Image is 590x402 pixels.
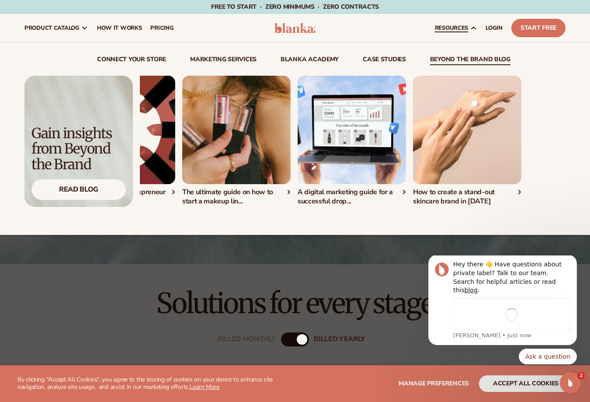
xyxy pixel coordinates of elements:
[182,76,291,184] img: Shopify Image 3
[67,76,175,206] div: 2 / 5
[430,14,481,42] a: resources
[190,56,257,65] a: Marketing services
[93,14,146,42] a: How It Works
[363,56,406,65] a: case studies
[314,335,365,343] div: billed Yearly
[146,14,178,42] a: pricing
[413,76,521,206] div: 5 / 5
[413,76,521,184] img: Hands with cream on the left hand.
[298,76,406,206] div: 4 / 5
[298,76,406,206] a: Shopify Image 4 A digital marketing guide for a successful drop...
[20,7,34,21] img: Profile image for Lee
[281,56,339,65] a: Blanka Academy
[511,19,566,37] a: Start Free
[49,31,62,38] a: blog
[150,24,174,31] span: pricing
[399,379,469,388] span: Manage preferences
[274,23,316,33] img: logo
[38,5,155,74] div: Message content
[413,76,521,206] a: Hands with cream on the left hand. How to create a stand-out skincare brand in [DATE]
[217,335,276,343] div: Billed Monthly
[97,56,166,65] a: connect your store
[479,375,573,392] button: accept all cookies
[211,3,379,11] span: Free to start · ZERO minimums · ZERO contracts
[190,383,219,391] a: Learn More
[481,14,507,42] a: LOGIN
[415,255,590,370] iframe: Intercom notifications message
[182,76,291,206] a: Shopify Image 3 The ultimate guide on how to start a makeup lin...
[560,372,581,393] iframe: Intercom live chat
[182,76,291,206] div: 3 / 5
[67,76,175,206] a: Lipstick packaging. Why every beauty entrepreneur needs to understa...
[104,93,162,109] button: Quick reply: Ask a question
[298,188,406,206] div: A digital marketing guide for a successful drop...
[486,24,503,31] span: LOGIN
[20,14,93,42] a: product catalog
[435,24,468,31] span: resources
[24,76,133,207] a: Light background with shadow. Gain insights from Beyond the Brand Read Blog
[182,188,291,206] div: The ultimate guide on how to start a makeup lin...
[413,188,521,206] div: How to create a stand-out skincare brand in [DATE]
[24,76,133,207] img: Light background with shadow.
[38,5,155,39] div: Hey there 👋 Have questions about private label? Talk to our team. Search for helpful articles or ...
[31,179,126,200] div: Read Blog
[97,24,142,31] span: How It Works
[13,93,162,109] div: Quick reply options
[24,24,80,31] span: product catalog
[67,76,175,184] img: Lipstick packaging.
[430,56,510,65] a: beyond the brand blog
[298,76,406,184] img: Shopify Image 4
[38,76,155,84] p: Message from Lee, sent Just now
[31,126,126,172] div: Gain insights from Beyond the Brand
[578,372,585,379] span: 2
[399,375,469,392] button: Manage preferences
[67,188,175,206] div: Why every beauty entrepreneur needs to understa...
[17,376,292,391] p: By clicking "Accept All Cookies", you agree to the storing of cookies on your device to enhance s...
